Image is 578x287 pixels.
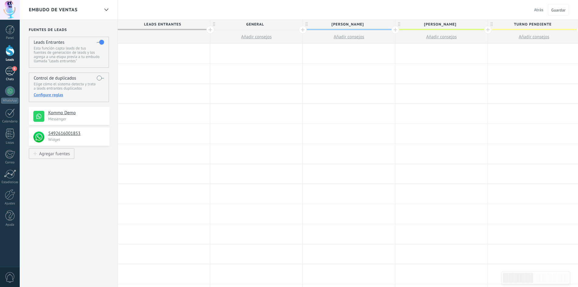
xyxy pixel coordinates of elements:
button: Agregar fuentes [29,148,74,159]
span: Embudo de ventas [29,7,78,13]
h4: 5492616001853 [48,131,105,137]
button: Añadir consejos [395,30,488,43]
div: Chats [1,77,19,81]
p: Elige cómo el sistema detecta y trata a leads entrantes duplicados [34,82,104,91]
div: general [210,20,303,29]
div: Calendario [1,120,19,124]
span: [PERSON_NAME] [303,20,392,29]
div: Panel [1,36,19,40]
button: Añadir consejos [303,30,395,43]
span: Añadir consejos [519,34,549,40]
div: bruno [303,20,395,29]
img: logo_min.png [33,132,44,142]
span: turno pendiente [488,20,577,29]
div: Leads [1,58,19,62]
span: Añadir consejos [241,34,272,40]
span: general [210,20,299,29]
div: Correo [1,161,19,165]
p: Messenger [48,116,106,121]
span: Añadir consejos [334,34,364,40]
div: Agregar fuentes [39,151,70,156]
button: Atrás [532,5,546,14]
span: Leads Entrantes [118,20,207,29]
div: Ajustes [1,202,19,206]
p: Esta función capta leads de tus fuentes de generación de leads y los agrega a una etapa previa a ... [34,46,104,63]
span: Añadir consejos [426,34,457,40]
div: Listas [1,141,19,145]
h4: Control de duplicados [34,75,76,81]
div: Ayuda [1,223,19,227]
span: 6 [12,66,17,71]
div: Configure reglas [34,92,104,97]
p: Widget [48,137,106,142]
span: Guardar [551,8,566,12]
button: Añadir consejos [210,30,303,43]
div: Leads Entrantes [118,20,210,29]
div: juan [395,20,488,29]
div: Estadísticas [1,180,19,184]
span: Atrás [534,7,543,12]
h4: Leads Entrantes [34,39,64,45]
h4: Kommo Demo [48,110,105,116]
button: Guardar [548,4,569,15]
h2: Fuentes de leads [29,28,110,32]
span: [PERSON_NAME] [395,20,485,29]
div: Embudo de ventas [101,4,111,16]
div: WhatsApp [1,98,19,104]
